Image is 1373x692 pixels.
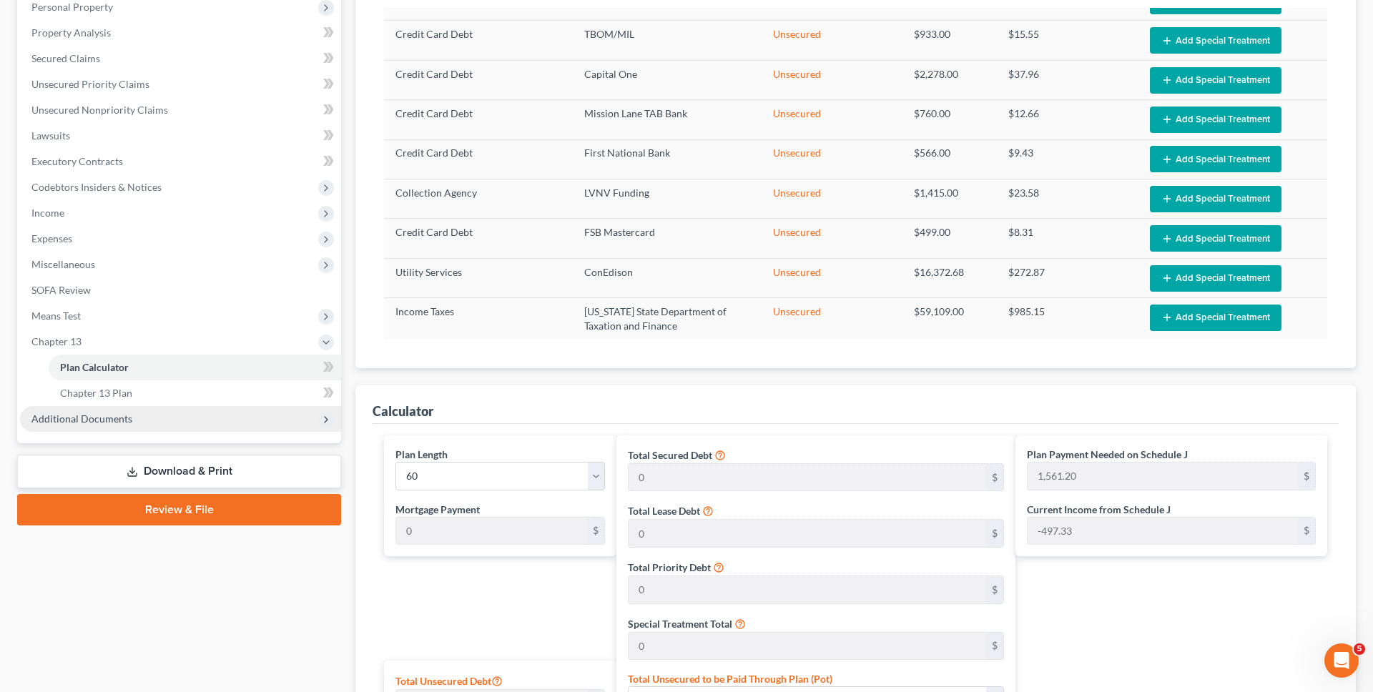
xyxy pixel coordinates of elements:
[384,21,573,60] td: Credit Card Debt
[762,21,903,60] td: Unsecured
[902,100,997,139] td: $760.00
[1027,502,1171,517] label: Current Income from Schedule J
[31,335,82,347] span: Chapter 13
[629,520,986,547] input: 0.00
[31,181,162,193] span: Codebtors Insiders & Notices
[384,100,573,139] td: Credit Card Debt
[395,502,480,517] label: Mortgage Payment
[573,179,762,219] td: LVNV Funding
[31,155,123,167] span: Executory Contracts
[997,21,1138,60] td: $15.55
[31,78,149,90] span: Unsecured Priority Claims
[31,1,113,13] span: Personal Property
[20,97,341,123] a: Unsecured Nonpriority Claims
[17,455,341,488] a: Download & Print
[31,52,100,64] span: Secured Claims
[902,139,997,179] td: $566.00
[762,100,903,139] td: Unsecured
[986,464,1003,491] div: $
[20,123,341,149] a: Lawsuits
[1150,265,1281,292] button: Add Special Treatment
[395,447,448,462] label: Plan Length
[762,139,903,179] td: Unsecured
[60,361,129,373] span: Plan Calculator
[31,310,81,322] span: Means Test
[628,448,712,463] label: Total Secured Debt
[986,576,1003,603] div: $
[20,149,341,174] a: Executory Contracts
[628,616,732,631] label: Special Treatment Total
[997,100,1138,139] td: $12.66
[997,179,1138,219] td: $23.58
[997,298,1138,340] td: $985.15
[384,60,573,99] td: Credit Card Debt
[573,139,762,179] td: First National Bank
[573,100,762,139] td: Mission Lane TAB Bank
[997,258,1138,297] td: $272.87
[1150,67,1281,94] button: Add Special Treatment
[986,520,1003,547] div: $
[628,671,832,686] label: Total Unsecured to be Paid Through Plan (Pot)
[997,60,1138,99] td: $37.96
[31,207,64,219] span: Income
[31,129,70,142] span: Lawsuits
[49,355,341,380] a: Plan Calculator
[762,179,903,219] td: Unsecured
[384,258,573,297] td: Utility Services
[384,298,573,340] td: Income Taxes
[1150,225,1281,252] button: Add Special Treatment
[20,277,341,303] a: SOFA Review
[31,284,91,296] span: SOFA Review
[384,179,573,219] td: Collection Agency
[20,71,341,97] a: Unsecured Priority Claims
[986,633,1003,660] div: $
[396,518,587,545] input: 0.00
[1298,463,1315,490] div: $
[902,258,997,297] td: $16,372.68
[762,298,903,340] td: Unsecured
[997,219,1138,258] td: $8.31
[573,219,762,258] td: FSB Mastercard
[395,672,503,689] label: Total Unsecured Debt
[1028,463,1298,490] input: 0.00
[902,298,997,340] td: $59,109.00
[629,464,986,491] input: 0.00
[1150,27,1281,54] button: Add Special Treatment
[587,518,604,545] div: $
[373,402,433,420] div: Calculator
[762,219,903,258] td: Unsecured
[629,633,986,660] input: 0.00
[573,60,762,99] td: Capital One
[1298,518,1315,545] div: $
[762,60,903,99] td: Unsecured
[629,576,986,603] input: 0.00
[384,139,573,179] td: Credit Card Debt
[573,258,762,297] td: ConEdison
[20,20,341,46] a: Property Analysis
[902,21,997,60] td: $933.00
[17,494,341,525] a: Review & File
[762,258,903,297] td: Unsecured
[628,503,700,518] label: Total Lease Debt
[20,46,341,71] a: Secured Claims
[1150,186,1281,212] button: Add Special Treatment
[1150,305,1281,331] button: Add Special Treatment
[384,219,573,258] td: Credit Card Debt
[31,104,168,116] span: Unsecured Nonpriority Claims
[31,26,111,39] span: Property Analysis
[60,387,132,399] span: Chapter 13 Plan
[31,412,132,425] span: Additional Documents
[902,219,997,258] td: $499.00
[49,380,341,406] a: Chapter 13 Plan
[1028,518,1298,545] input: 0.00
[31,232,72,244] span: Expenses
[573,21,762,60] td: TBOM/MIL
[1027,447,1188,462] label: Plan Payment Needed on Schedule J
[902,179,997,219] td: $1,415.00
[1150,107,1281,133] button: Add Special Treatment
[902,60,997,99] td: $2,278.00
[1324,643,1359,678] iframe: Intercom live chat
[997,139,1138,179] td: $9.43
[573,298,762,340] td: [US_STATE] State Department of Taxation and Finance
[31,258,95,270] span: Miscellaneous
